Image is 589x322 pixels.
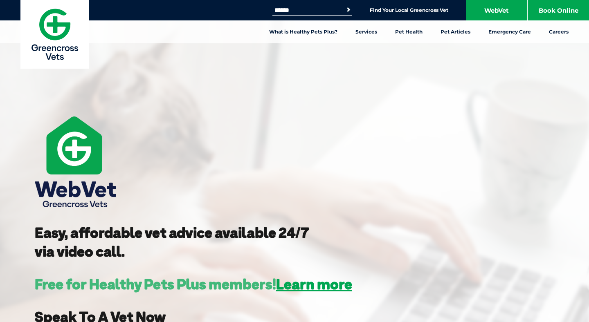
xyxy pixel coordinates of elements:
h3: Free for Healthy Pets Plus members! [35,277,352,291]
button: Search [344,6,353,14]
a: Learn more [276,275,352,293]
strong: Easy, affordable vet advice available 24/7 via video call. [35,224,309,260]
a: Emergency Care [479,20,540,43]
a: Careers [540,20,578,43]
a: Services [346,20,386,43]
a: Find Your Local Greencross Vet [370,7,448,13]
a: Pet Health [386,20,432,43]
a: What is Healthy Pets Plus? [260,20,346,43]
a: Pet Articles [432,20,479,43]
